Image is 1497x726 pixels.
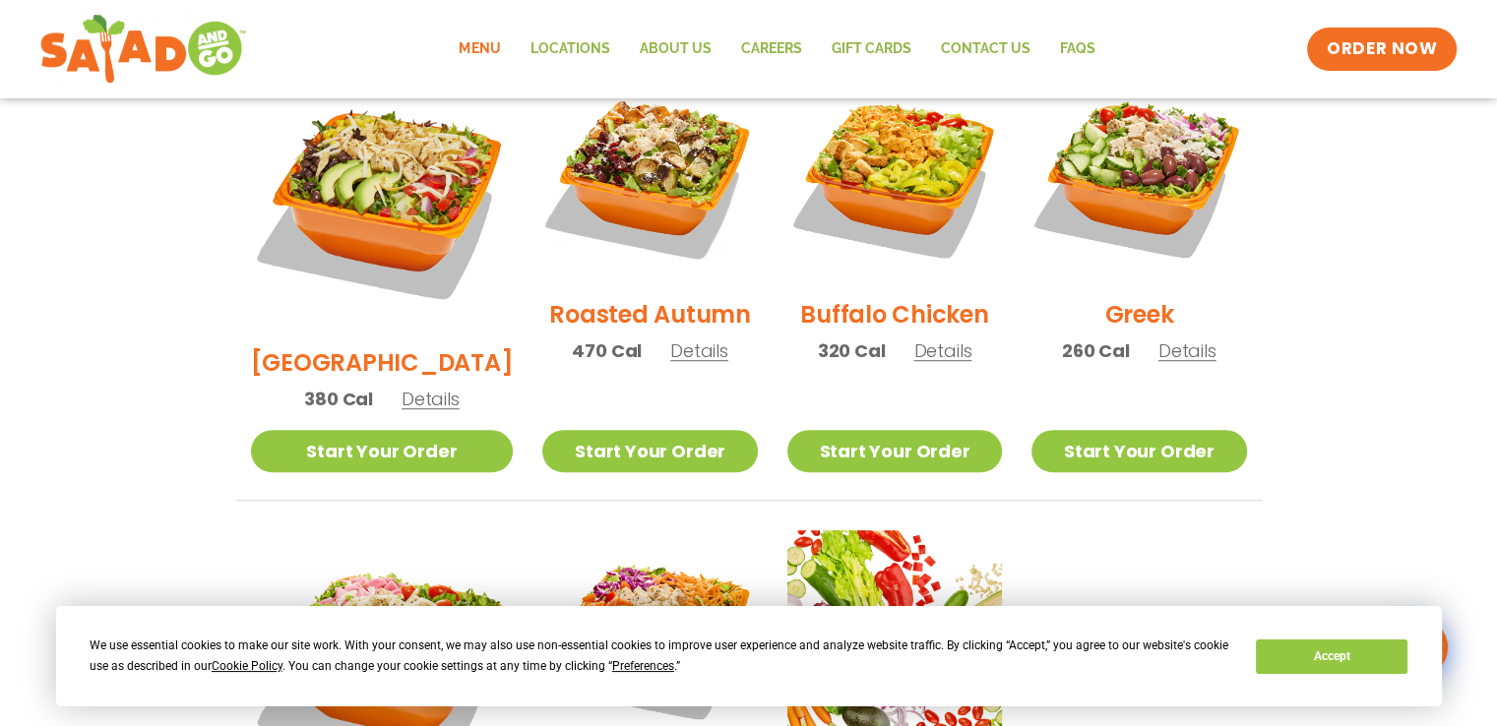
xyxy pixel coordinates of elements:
a: Menu [444,27,515,72]
a: Start Your Order [787,430,1002,472]
h2: Roasted Autumn [549,297,751,332]
a: Locations [515,27,624,72]
a: ORDER NOW [1307,28,1457,71]
span: Cookie Policy [212,659,282,673]
h2: [GEOGRAPHIC_DATA] [251,345,514,380]
img: Product photo for BBQ Ranch Salad [251,68,514,331]
a: Contact Us [925,27,1044,72]
a: Start Your Order [1031,430,1246,472]
span: Details [913,338,971,363]
h2: Greek [1104,297,1173,332]
div: We use essential cookies to make our site work. With your consent, we may also use non-essential ... [90,635,1232,677]
span: 260 Cal [1062,337,1130,364]
a: GIFT CARDS [816,27,925,72]
a: Start Your Order [542,430,757,472]
span: Details [402,387,460,411]
div: Cookie Consent Prompt [56,606,1442,706]
img: Product photo for Buffalo Chicken Salad [787,68,1002,282]
h2: Buffalo Chicken [800,297,988,332]
span: Details [1158,338,1216,363]
nav: Menu [444,27,1109,72]
img: Product photo for Greek Salad [1031,68,1246,282]
span: 470 Cal [572,337,642,364]
a: About Us [624,27,725,72]
img: Product photo for Roasted Autumn Salad [542,68,757,282]
span: 320 Cal [818,337,886,364]
a: Start Your Order [251,430,514,472]
span: 380 Cal [304,386,373,412]
img: new-SAG-logo-768×292 [39,10,247,89]
button: Accept [1256,639,1407,674]
span: Preferences [612,659,674,673]
span: Details [670,338,728,363]
a: Careers [725,27,816,72]
a: FAQs [1044,27,1109,72]
span: ORDER NOW [1327,37,1437,61]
